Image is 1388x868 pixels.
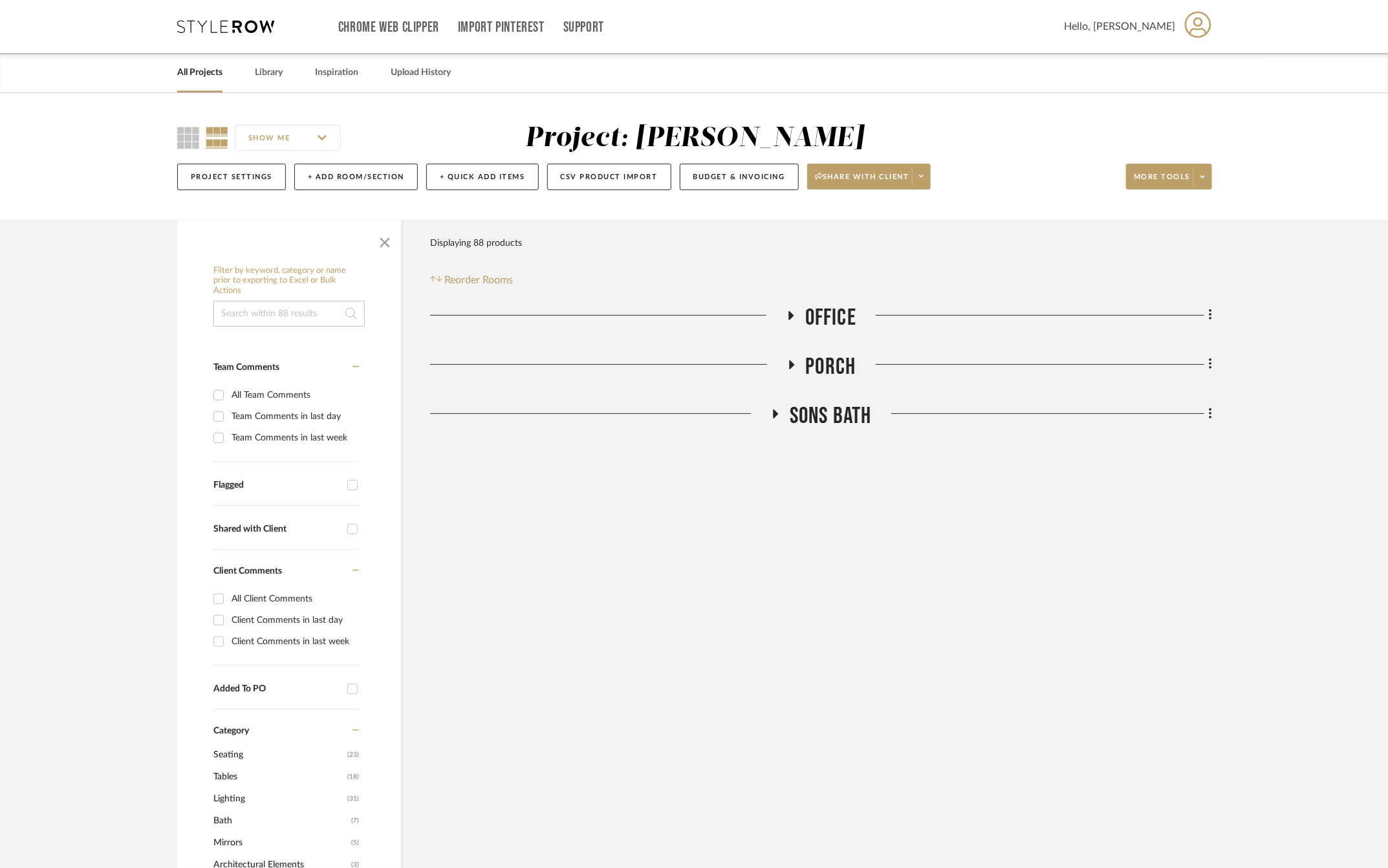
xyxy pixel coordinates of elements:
div: Client Comments in last day [232,610,356,631]
h6: Filter by keyword, category or name prior to exporting to Excel or Bulk Actions [213,266,365,296]
button: More tools [1126,164,1212,190]
a: Upload History [391,64,451,81]
span: (31) [347,788,359,809]
a: Chrome Web Clipper [338,22,439,33]
span: Bath [213,810,348,832]
button: Project Settings [177,164,286,190]
button: Reorder Rooms [430,272,514,288]
a: Support [563,22,604,33]
a: Import Pinterest [458,22,545,33]
div: Shared with Client [213,524,341,535]
span: Team Comments [213,363,279,372]
span: Reorder Rooms [445,272,514,288]
span: Category [213,726,249,737]
div: Team Comments in last day [232,406,356,427]
span: Lighting [213,788,344,810]
span: More tools [1134,172,1190,191]
button: Budget & Invoicing [680,164,799,190]
span: SONS Bath [790,402,872,430]
span: Hello, [PERSON_NAME] [1064,19,1175,34]
div: All Team Comments [232,385,356,406]
span: (23) [347,744,359,765]
div: Flagged [213,480,341,491]
span: Share with client [815,172,909,191]
span: Porch [806,353,856,381]
div: Project: [PERSON_NAME] [525,125,864,152]
span: (7) [351,810,359,831]
div: Team Comments in last week [232,428,356,448]
span: (5) [351,832,359,853]
a: Inspiration [315,64,358,81]
button: Share with client [807,164,931,190]
input: Search within 88 results [213,301,365,327]
a: All Projects [177,64,222,81]
span: Seating [213,744,344,766]
span: Office [805,304,856,332]
a: Library [255,64,283,81]
div: Client Comments in last week [232,631,356,652]
button: + Quick Add Items [426,164,539,190]
div: Displaying 88 products [430,230,522,256]
span: Client Comments [213,567,282,576]
button: CSV Product Import [547,164,671,190]
button: Close [372,227,398,253]
div: All Client Comments [232,589,356,609]
span: Mirrors [213,832,348,854]
span: Tables [213,766,344,788]
span: (18) [347,766,359,787]
button: + Add Room/Section [294,164,418,190]
div: Added To PO [213,684,341,695]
